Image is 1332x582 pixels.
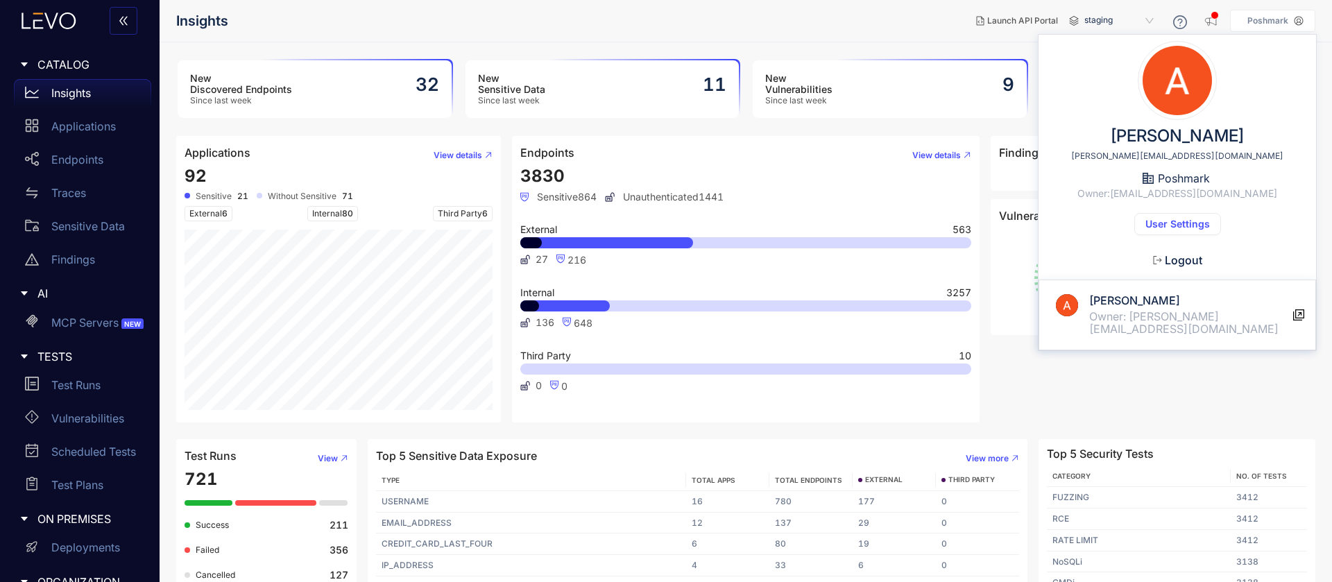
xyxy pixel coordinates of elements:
span: 80 [342,208,353,219]
p: Scheduled Tests [51,445,136,458]
td: 4 [686,555,769,576]
h2: 32 [416,74,439,95]
td: 16 [686,491,769,513]
span: CATALOG [37,58,140,71]
span: 563 [953,225,971,234]
span: Since last week [190,96,292,105]
span: 136 [536,317,554,328]
p: Vulnerabilities [51,412,124,425]
div: ON PREMISES [8,504,151,533]
td: 3412 [1231,530,1307,551]
div: CATALOG [8,50,151,79]
a: Applications [14,112,151,146]
td: 19 [853,533,936,555]
p: Deployments [51,541,120,554]
td: USERNAME [376,491,686,513]
span: 3830 [520,166,565,186]
p: Test Runs [51,379,101,391]
td: NoSQLi [1047,551,1230,573]
td: 6 [853,555,936,576]
p: Test Plans [51,479,103,491]
button: View details [422,144,493,166]
span: Insights [176,13,228,29]
button: View details [901,144,971,166]
span: View more [966,454,1009,463]
span: Owner: [EMAIL_ADDRESS][DOMAIN_NAME] [1077,188,1277,199]
span: TYPE [382,476,400,484]
td: RCE [1047,508,1230,530]
td: FUZZING [1047,487,1230,508]
span: Launch API Portal [987,16,1058,26]
p: Sensitive Data [51,220,125,232]
b: 211 [330,520,348,531]
span: TOTAL ENDPOINTS [775,476,842,484]
span: NEW [121,318,144,329]
span: ON PREMISES [37,513,140,525]
span: Sensitive [196,191,232,201]
h2: 11 [703,74,726,95]
span: warning [25,253,39,266]
span: Logout [1165,254,1202,266]
td: 12 [686,513,769,534]
span: 648 [574,317,592,329]
h2: 9 [1002,74,1014,95]
p: Endpoints [51,153,103,166]
div: TESTS [8,342,151,371]
td: 0 [936,533,1019,555]
h4: [PERSON_NAME] [1089,294,1293,307]
a: Test Plans [14,471,151,504]
span: 0 [561,380,567,392]
span: 6 [482,208,488,219]
td: 6 [686,533,769,555]
span: Third Party [520,351,571,361]
td: 0 [936,513,1019,534]
p: Traces [51,187,86,199]
td: EMAIL_ADDRESS [376,513,686,534]
h3: New Vulnerabilities [765,73,832,95]
span: Success [196,520,229,530]
span: EXTERNAL [865,476,903,484]
span: 0 [536,380,542,391]
span: 3257 [946,288,971,298]
p: Poshmark [1247,16,1288,26]
div: Owner: [PERSON_NAME][EMAIL_ADDRESS][DOMAIN_NAME] [1089,310,1293,336]
a: Scheduled Tests [14,438,151,471]
p: MCP Servers [51,316,146,329]
span: caret-right [19,352,29,361]
img: Anand Ganesan profile [1143,46,1212,115]
a: Vulnerabilities [14,404,151,438]
span: 6 [222,208,228,219]
span: Third Party [433,206,493,221]
td: RATE LIMIT [1047,530,1230,551]
span: 92 [185,166,207,186]
button: View more [955,447,1019,470]
span: View details [912,151,961,160]
span: Failed [196,545,219,555]
b: 21 [237,191,248,201]
td: 33 [769,555,853,576]
span: Poshmark [1158,172,1210,185]
td: 3138 [1231,551,1307,573]
span: View details [434,151,482,160]
button: Launch API Portal [965,10,1069,32]
td: 780 [769,491,853,513]
span: External [185,206,232,221]
span: [PERSON_NAME][EMAIL_ADDRESS][DOMAIN_NAME] [1071,151,1283,161]
td: 137 [769,513,853,534]
span: View [318,454,338,463]
h4: Test Runs [185,450,237,462]
b: 127 [330,570,348,581]
span: staging [1084,10,1156,32]
td: 0 [936,491,1019,513]
td: 0 [936,555,1019,576]
p: Insights [51,87,91,99]
span: TESTS [37,350,140,363]
td: CREDIT_CARD_LAST_FOUR [376,533,686,555]
span: caret-right [19,514,29,524]
h4: Vulnerabilities [999,209,1074,222]
span: TOTAL APPS [692,476,735,484]
td: 29 [853,513,936,534]
td: 3412 [1231,487,1307,508]
button: User Settings [1134,213,1221,235]
span: Since last week [765,96,832,105]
